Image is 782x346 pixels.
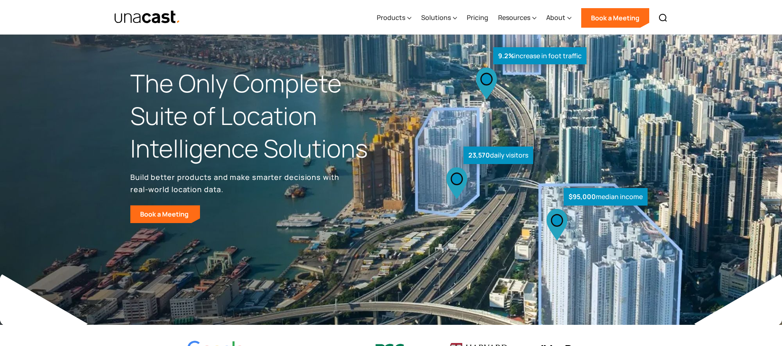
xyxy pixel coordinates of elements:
div: About [546,13,565,22]
div: increase in foot traffic [493,47,586,65]
strong: 23,570 [468,151,490,160]
h1: The Only Complete Suite of Location Intelligence Solutions [130,67,391,164]
img: Search icon [658,13,668,23]
div: Resources [498,1,536,35]
img: Unacast text logo [114,10,180,24]
div: Solutions [421,13,451,22]
div: Resources [498,13,530,22]
div: daily visitors [463,147,533,164]
a: Book a Meeting [581,8,649,28]
div: Solutions [421,1,457,35]
a: home [114,10,180,24]
a: Pricing [467,1,488,35]
a: Book a Meeting [130,205,200,223]
div: median income [564,188,648,206]
strong: 9.2% [498,51,514,60]
strong: $95,000 [569,192,596,201]
div: Products [377,13,405,22]
p: Build better products and make smarter decisions with real-world location data. [130,171,342,195]
div: About [546,1,571,35]
div: Products [377,1,411,35]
